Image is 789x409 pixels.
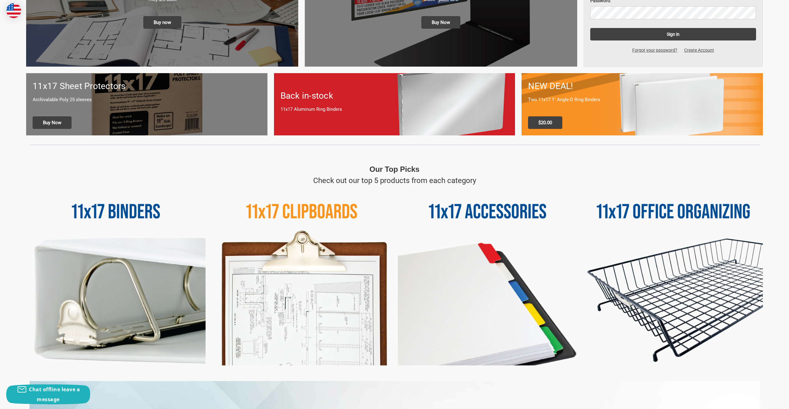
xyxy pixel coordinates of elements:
[629,47,681,54] a: Forgot your password?
[33,96,261,103] p: Archivalable Poly 25 sleeves
[26,186,206,366] img: 11x17 Binders
[398,186,577,366] img: 11x17 Accessories
[528,116,562,129] span: $20.00
[681,47,717,54] a: Create Account
[29,386,80,403] span: Chat offline leave a message
[281,106,509,113] p: 11x17 Aluminum Ring Binders
[584,186,763,366] img: 11x17 Office Organizing
[143,16,181,29] span: Buy now
[281,89,509,102] h1: Back in-stock
[738,392,789,409] iframe: Google Customer Reviews
[313,175,476,186] p: Check out our top 5 products from each category
[369,164,420,175] p: Our Top Picks
[6,384,90,404] button: Chat offline leave a message
[522,73,763,135] a: 11x17 Binder 2-pack only $20.00 NEW DEAL! Two 11x17 1" Angle-D Ring Binders $20.00
[212,186,392,366] img: 11x17 Clipboards
[421,16,460,29] span: Buy Now
[528,80,756,93] h1: NEW DEAL!
[590,28,756,40] input: Sign in
[33,116,72,129] span: Buy Now
[6,3,21,18] img: duty and tax information for United States
[26,73,267,135] a: 11x17 sheet protectors 11x17 Sheet Protectors Archivalable Poly 25 sleeves Buy Now
[33,80,261,93] h1: 11x17 Sheet Protectors
[274,73,515,135] a: Back in-stock 11x17 Aluminum Ring Binders
[528,96,756,103] p: Two 11x17 1" Angle-D Ring Binders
